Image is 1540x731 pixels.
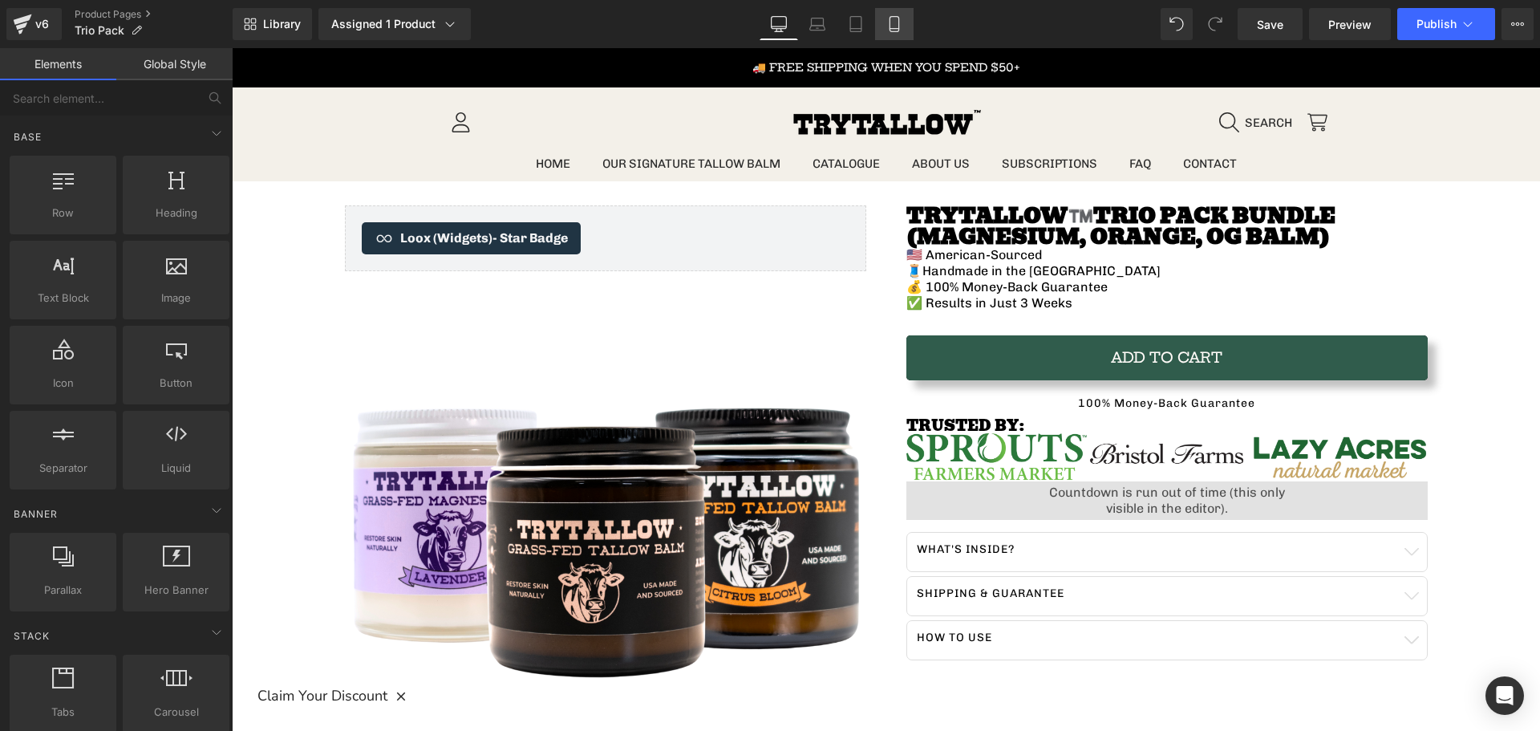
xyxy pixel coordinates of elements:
[554,60,755,89] img: TryTallow
[898,99,919,134] span: FAQ
[128,704,225,721] span: Carousel
[675,247,1196,263] p: ✅ Results in Just 3 Weeks
[331,16,458,32] div: Assigned 1 Product
[128,460,225,477] span: Liquid
[1328,16,1372,33] span: Preview
[14,375,111,392] span: Icon
[581,99,648,134] span: Catalogue
[675,215,691,230] strong: 🧵
[304,99,338,134] span: Home
[1416,18,1457,30] span: Publish
[128,375,225,392] span: Button
[881,99,935,134] a: FAQ
[14,582,111,599] span: Parallax
[879,300,991,319] span: Add To Cart
[685,583,1185,597] p: How to use
[355,99,565,134] a: Our Signature Tallow Balm
[1501,8,1534,40] button: More
[760,8,798,40] a: Desktop
[935,99,1021,134] a: Contact
[675,199,1196,215] p: 🇺🇸 American-Sourced
[14,205,111,221] span: Row
[14,460,111,477] span: Separator
[12,506,59,522] span: Banner
[675,287,1196,332] button: Add To Cart
[675,366,792,389] font: Trusted By:
[261,182,336,197] span: - Star Badge
[288,99,355,134] a: Home
[32,14,52,35] div: v6
[685,494,1185,509] p: What's inside?
[680,99,738,134] span: About Us
[1397,8,1495,40] button: Publish
[1199,8,1231,40] button: Redo
[675,231,1196,247] p: 💰 100% Money-Back Guarantee
[565,99,664,134] a: Catalogue
[770,99,865,134] span: Subscriptions
[263,17,301,31] span: Library
[75,8,233,21] a: Product Pages
[951,99,1005,134] span: Contact
[128,582,225,599] span: Hero Banner
[233,8,312,40] a: New Library
[1257,16,1283,33] span: Save
[75,24,124,37] span: Trio Pack
[168,181,336,200] span: Loox (Widgets)
[14,290,111,307] span: Text Block
[1161,8,1193,40] button: Undo
[987,57,1068,92] summary: Search
[675,151,1104,205] span: trio pack Bundle (Magnesium, Orange, OG Balm)
[675,215,1196,231] p: Handmade in the [GEOGRAPHIC_DATA]
[875,8,914,40] a: Mobile
[12,129,43,144] span: Base
[664,99,754,134] a: About Us
[371,99,549,134] span: Our Signature Tallow Balm
[1485,676,1524,715] div: Open Intercom Messenger
[837,8,875,40] a: Tablet
[1309,8,1391,40] a: Preview
[685,538,1185,553] p: SHIPPING & GUARANTEE
[12,628,51,644] span: Stack
[6,8,62,40] a: v6
[675,151,1104,205] strong: TryTallow™️
[675,348,1196,363] p: 100% Money-Back Guarantee
[128,205,225,221] span: Heading
[128,290,225,307] span: Image
[798,8,837,40] a: Laptop
[754,99,881,134] a: Subscriptions
[116,48,233,80] a: Global Style
[14,704,111,721] span: Tabs
[234,13,1075,26] p: 🚚 Free Shipping When You Spend $50+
